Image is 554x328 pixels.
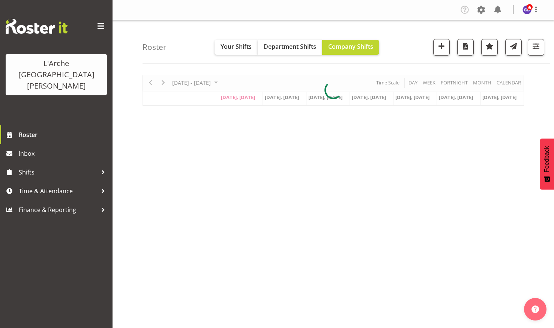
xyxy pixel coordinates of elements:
img: help-xxl-2.png [531,305,539,313]
button: Department Shifts [258,40,322,55]
span: Department Shifts [264,42,316,51]
button: Add a new shift [433,39,450,56]
span: Feedback [543,146,550,172]
span: Company Shifts [328,42,373,51]
button: Company Shifts [322,40,379,55]
img: Rosterit website logo [6,19,68,34]
span: Finance & Reporting [19,204,98,215]
span: Shifts [19,167,98,178]
span: Your Shifts [221,42,252,51]
span: Time & Attendance [19,185,98,197]
span: Inbox [19,148,109,159]
button: Your Shifts [215,40,258,55]
span: Roster [19,129,109,140]
img: gillian-bradshaw10168.jpg [522,5,531,14]
button: Send a list of all shifts for the selected filtered period to all rostered employees. [505,39,522,56]
div: L'Arche [GEOGRAPHIC_DATA][PERSON_NAME] [13,58,99,92]
button: Feedback - Show survey [540,138,554,190]
h4: Roster [143,43,167,51]
button: Filter Shifts [528,39,544,56]
button: Highlight an important date within the roster. [481,39,498,56]
button: Download a PDF of the roster according to the set date range. [457,39,474,56]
